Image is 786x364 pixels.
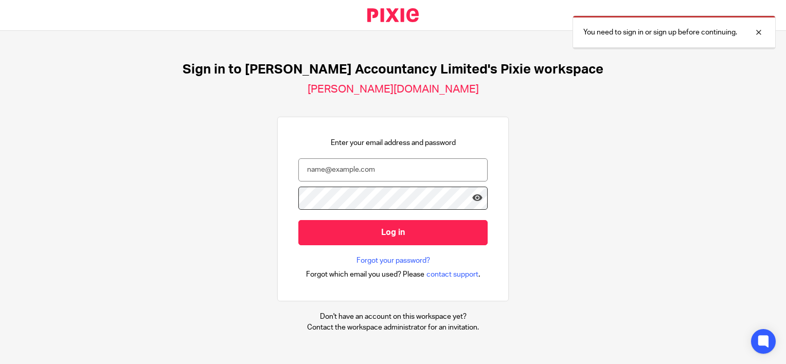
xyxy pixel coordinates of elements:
input: Log in [298,220,488,245]
a: Forgot your password? [356,256,430,266]
p: You need to sign in or sign up before continuing. [583,27,737,38]
div: . [306,268,480,280]
p: Contact the workspace administrator for an invitation. [307,322,479,333]
span: contact support [426,269,478,280]
p: Don't have an account on this workspace yet? [307,312,479,322]
input: name@example.com [298,158,488,181]
h2: [PERSON_NAME][DOMAIN_NAME] [308,83,479,96]
span: Forgot which email you used? Please [306,269,424,280]
h1: Sign in to [PERSON_NAME] Accountancy Limited's Pixie workspace [183,62,603,78]
p: Enter your email address and password [331,138,456,148]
